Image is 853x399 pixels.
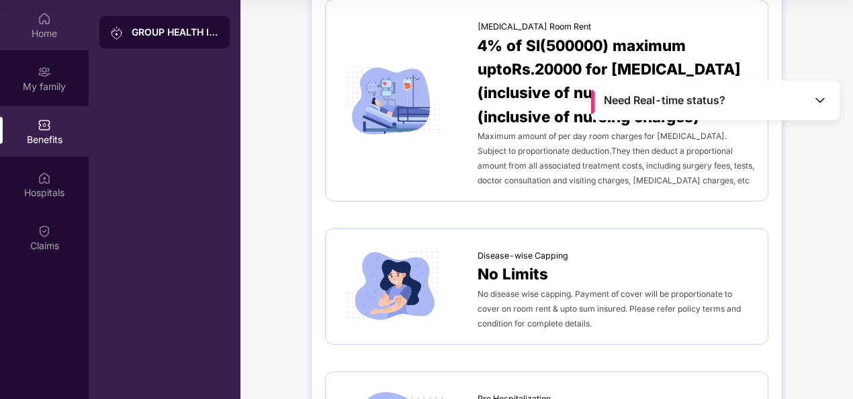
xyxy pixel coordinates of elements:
[38,65,51,79] img: svg+xml;base64,PHN2ZyB3aWR0aD0iMjAiIGhlaWdodD0iMjAiIHZpZXdCb3g9IjAgMCAyMCAyMCIgZmlsbD0ibm9uZSIgeG...
[478,262,548,285] span: No Limits
[478,131,754,185] span: Maximum amount of per day room charges for [MEDICAL_DATA]. Subject to proportionate deduction.The...
[339,62,448,138] img: icon
[604,93,725,107] span: Need Real-time status?
[38,118,51,132] img: svg+xml;base64,PHN2ZyBpZD0iQmVuZWZpdHMiIHhtbG5zPSJodHRwOi8vd3d3LnczLm9yZy8yMDAwL3N2ZyIgd2lkdGg9Ij...
[813,93,827,107] img: Toggle Icon
[478,249,568,263] span: Disease-wise Capping
[110,26,124,40] img: svg+xml;base64,PHN2ZyB3aWR0aD0iMjAiIGhlaWdodD0iMjAiIHZpZXdCb3g9IjAgMCAyMCAyMCIgZmlsbD0ibm9uZSIgeG...
[339,249,448,324] img: icon
[38,171,51,185] img: svg+xml;base64,PHN2ZyBpZD0iSG9zcGl0YWxzIiB4bWxucz0iaHR0cDovL3d3dy53My5vcmcvMjAwMC9zdmciIHdpZHRoPS...
[478,20,591,34] span: [MEDICAL_DATA] Room Rent
[132,26,219,39] div: GROUP HEALTH INSURANCE
[478,34,754,128] span: 4% of SI(500000) maximum uptoRs.20000 for [MEDICAL_DATA] (inclusive of nursing charges) (inclusiv...
[38,224,51,238] img: svg+xml;base64,PHN2ZyBpZD0iQ2xhaW0iIHhtbG5zPSJodHRwOi8vd3d3LnczLm9yZy8yMDAwL3N2ZyIgd2lkdGg9IjIwIi...
[478,289,741,328] span: No disease wise capping. Payment of cover will be proportionate to cover on room rent & upto sum ...
[38,12,51,26] img: svg+xml;base64,PHN2ZyBpZD0iSG9tZSIgeG1sbnM9Imh0dHA6Ly93d3cudzMub3JnLzIwMDAvc3ZnIiB3aWR0aD0iMjAiIG...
